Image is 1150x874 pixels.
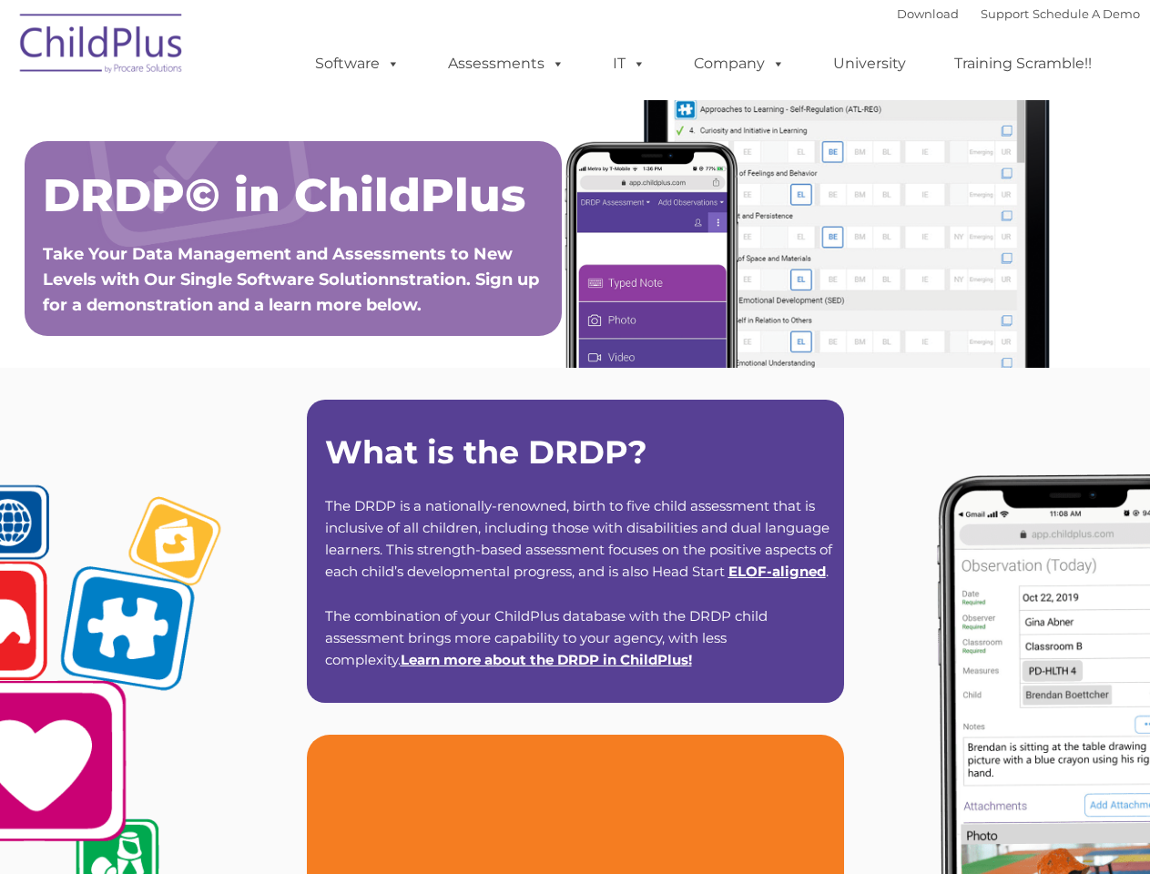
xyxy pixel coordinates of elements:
[325,432,647,472] strong: What is the DRDP?
[11,1,193,92] img: ChildPlus by Procare Solutions
[430,46,583,82] a: Assessments
[43,244,539,315] span: Take Your Data Management and Assessments to New Levels with Our Single Software Solutionnstratio...
[43,168,525,223] span: DRDP© in ChildPlus
[936,46,1110,82] a: Training Scramble!!
[815,46,924,82] a: University
[1033,6,1140,21] a: Schedule A Demo
[325,497,832,580] span: The DRDP is a nationally-renowned, birth to five child assessment that is inclusive of all childr...
[897,6,959,21] a: Download
[401,651,688,668] a: Learn more about the DRDP in ChildPlus
[897,6,1140,21] font: |
[676,46,803,82] a: Company
[981,6,1029,21] a: Support
[595,46,664,82] a: IT
[325,607,768,668] span: The combination of your ChildPlus database with the DRDP child assessment brings more capability ...
[728,563,826,580] a: ELOF-aligned
[401,651,692,668] span: !
[297,46,418,82] a: Software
